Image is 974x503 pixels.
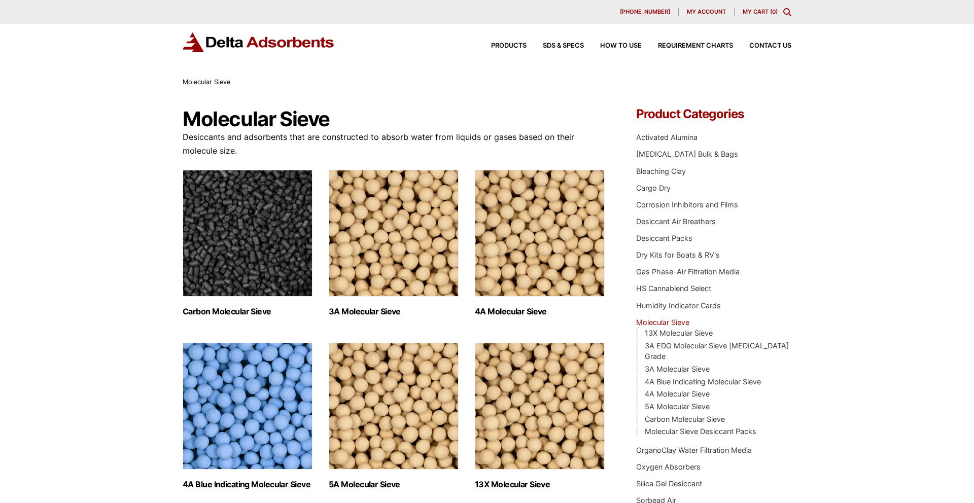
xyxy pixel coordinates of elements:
a: HS Cannablend Select [636,284,711,293]
a: Silica Gel Desiccant [636,479,702,488]
h2: 13X Molecular Sieve [475,480,605,489]
a: My account [679,8,735,16]
h2: 3A Molecular Sieve [329,307,459,316]
img: Delta Adsorbents [183,32,335,52]
a: 4A Molecular Sieve [645,389,710,398]
a: Contact Us [733,43,791,49]
a: Molecular Sieve Desiccant Packs [645,427,756,436]
a: SDS & SPECS [527,43,584,49]
a: [PHONE_NUMBER] [612,8,679,16]
img: 13X Molecular Sieve [475,343,605,470]
a: Desiccant Air Breathers [636,217,716,226]
a: [MEDICAL_DATA] Bulk & Bags [636,150,738,158]
a: Cargo Dry [636,184,671,192]
span: My account [687,9,726,15]
p: Desiccants and adsorbents that are constructed to absorb water from liquids or gases based on the... [183,130,606,158]
a: Visit product category 4A Blue Indicating Molecular Sieve [183,343,312,489]
a: Visit product category 13X Molecular Sieve [475,343,605,489]
a: 5A Molecular Sieve [645,402,710,411]
span: Products [491,43,527,49]
a: Bleaching Clay [636,167,686,175]
span: [PHONE_NUMBER] [620,9,670,15]
a: Carbon Molecular Sieve [645,415,725,423]
a: My Cart (0) [743,8,778,15]
h4: Product Categories [636,108,791,120]
a: Molecular Sieve [636,318,689,327]
a: Desiccant Packs [636,234,692,242]
a: Corrosion Inhibitors and Films [636,200,738,209]
a: Visit product category 4A Molecular Sieve [475,170,605,316]
h2: 5A Molecular Sieve [329,480,459,489]
a: Products [475,43,527,49]
img: Carbon Molecular Sieve [183,170,312,297]
a: 3A EDG Molecular Sieve [MEDICAL_DATA] Grade [645,341,789,361]
div: Toggle Modal Content [783,8,791,16]
a: Oxygen Absorbers [636,462,701,471]
a: OrganoClay Water Filtration Media [636,446,752,454]
a: 4A Blue Indicating Molecular Sieve [645,377,761,386]
h2: Carbon Molecular Sieve [183,307,312,316]
h2: 4A Blue Indicating Molecular Sieve [183,480,312,489]
a: Visit product category 5A Molecular Sieve [329,343,459,489]
img: 3A Molecular Sieve [329,170,459,297]
a: Humidity Indicator Cards [636,301,721,310]
a: Dry Kits for Boats & RV's [636,250,720,259]
h1: Molecular Sieve [183,108,606,130]
a: Gas Phase-Air Filtration Media [636,267,740,276]
a: How to Use [584,43,642,49]
h2: 4A Molecular Sieve [475,307,605,316]
span: Contact Us [749,43,791,49]
span: SDS & SPECS [543,43,584,49]
a: 13X Molecular Sieve [645,329,713,337]
img: 4A Molecular Sieve [475,170,605,297]
img: 4A Blue Indicating Molecular Sieve [183,343,312,470]
a: Requirement Charts [642,43,733,49]
span: How to Use [600,43,642,49]
span: Requirement Charts [658,43,733,49]
span: 0 [772,8,776,15]
img: 5A Molecular Sieve [329,343,459,470]
a: Visit product category 3A Molecular Sieve [329,170,459,316]
span: Molecular Sieve [183,78,230,86]
a: Visit product category Carbon Molecular Sieve [183,170,312,316]
a: 3A Molecular Sieve [645,365,710,373]
a: Activated Alumina [636,133,698,141]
